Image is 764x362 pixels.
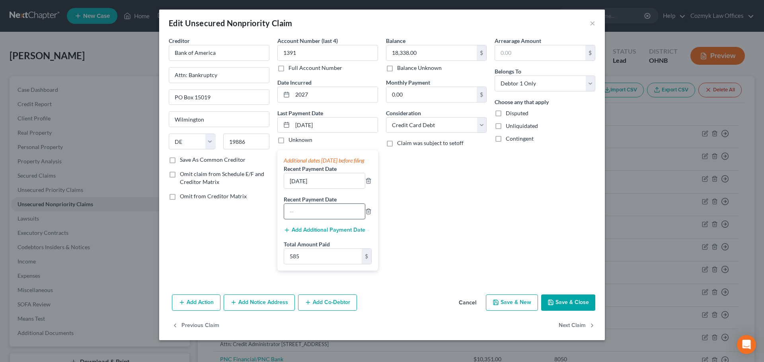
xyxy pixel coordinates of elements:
[397,139,464,146] span: Claim was subject to setoff
[298,294,357,311] button: Add Co-Debtor
[585,45,595,60] div: $
[169,90,269,105] input: Apt, Suite, etc...
[284,173,365,188] input: --
[495,37,541,45] label: Arrearage Amount
[284,249,362,264] input: 0.00
[477,87,486,102] div: $
[506,135,534,142] span: Contingent
[506,122,538,129] span: Unliquidated
[386,87,477,102] input: 0.00
[397,64,442,72] label: Balance Unknown
[169,17,292,29] div: Edit Unsecured Nonpriority Claim
[559,317,595,334] button: Next Claim
[362,249,371,264] div: $
[737,335,756,354] div: Open Intercom Messenger
[284,204,365,219] input: --
[486,294,538,311] button: Save & New
[495,68,521,75] span: Belongs To
[284,240,330,248] label: Total Amount Paid
[284,165,337,173] label: Recent Payment Date
[590,18,595,28] button: ×
[169,37,190,44] span: Creditor
[292,87,378,102] input: MM/DD/YYYY
[288,136,312,144] label: Unknown
[223,134,270,149] input: Enter zip...
[224,294,295,311] button: Add Notice Address
[386,78,430,87] label: Monthly Payment
[277,109,323,117] label: Last Payment Date
[172,294,220,311] button: Add Action
[386,45,477,60] input: 0.00
[180,156,246,164] label: Save As Common Creditor
[292,118,378,133] input: MM/DD/YYYY
[452,295,483,311] button: Cancel
[288,64,342,72] label: Full Account Number
[477,45,486,60] div: $
[386,109,421,117] label: Consideration
[284,157,372,165] div: Additional dates [DATE] before filing
[180,170,264,185] span: Omit claim from Schedule E/F and Creditor Matrix
[169,68,269,83] input: Enter address...
[541,294,595,311] button: Save & Close
[284,195,337,203] label: Recent Payment Date
[277,45,378,61] input: XXXX
[277,37,338,45] label: Account Number (last 4)
[180,193,247,199] span: Omit from Creditor Matrix
[169,112,269,127] input: Enter city...
[386,37,405,45] label: Balance
[277,78,312,87] label: Date Incurred
[506,110,528,116] span: Disputed
[172,317,219,334] button: Previous Claim
[284,227,365,233] button: Add Additional Payment Date
[169,45,269,61] input: Search creditor by name...
[495,98,549,106] label: Choose any that apply
[495,45,585,60] input: 0.00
